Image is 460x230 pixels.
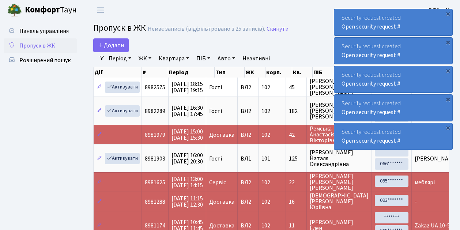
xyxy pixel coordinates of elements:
th: ЖК [245,67,265,78]
span: 101 [261,155,270,163]
div: Security request created [334,38,452,64]
span: 8981979 [145,131,165,139]
a: Open security request # [342,51,400,59]
span: ВЛ2 [241,132,255,138]
a: ЖК [136,52,154,65]
span: 42 [289,132,303,138]
th: Дії [94,67,142,78]
div: Немає записів (відфільтровано з 25 записів). [148,26,265,33]
a: Скинути [267,26,289,33]
span: [PERSON_NAME] [PERSON_NAME] [PERSON_NAME] [310,102,369,120]
span: Гості [209,108,222,114]
a: Open security request # [342,23,400,31]
span: ВЛ2 [241,180,255,185]
span: 8981625 [145,178,165,186]
th: Період [168,67,215,78]
a: ПІБ [193,52,213,65]
th: Кв. [292,67,313,78]
span: 16 [289,199,303,205]
b: Комфорт [25,4,60,16]
span: [DATE] 16:00 [DATE] 20:30 [171,151,203,166]
a: Пропуск в ЖК [4,38,77,53]
div: × [444,95,452,103]
span: 102 [261,198,270,206]
a: ВЛ2 -. К. [429,6,451,15]
span: Доставка [209,132,234,138]
span: ВЛ2 [241,84,255,90]
th: корп. [265,67,292,78]
span: 102 [261,131,270,139]
a: Активувати [105,153,140,164]
span: [DATE] 15:00 [DATE] 15:30 [171,128,203,142]
span: [PERSON_NAME] [PERSON_NAME] [PERSON_NAME] [310,173,369,191]
span: Пропуск в ЖК [93,22,146,34]
div: Security request created [334,123,452,150]
a: Авто [215,52,238,65]
span: 102 [261,178,270,186]
img: logo.png [7,3,22,18]
a: Додати [93,38,129,52]
span: [DEMOGRAPHIC_DATA] [PERSON_NAME] Юріївна [310,193,369,210]
span: Розширений пошук [19,56,71,64]
a: Неактивні [240,52,273,65]
span: 125 [289,156,303,162]
th: ПІБ [313,67,363,78]
span: [DATE] 16:30 [DATE] 17:45 [171,104,203,118]
span: Таун [25,4,77,16]
a: Квартира [156,52,192,65]
span: [PERSON_NAME] Наталя Олександрівна [310,150,369,167]
span: Доставка [209,223,234,229]
span: 8981288 [145,198,165,206]
span: ВЛ2 [241,199,255,205]
span: ВЛ1 [241,156,255,162]
span: 8982289 [145,107,165,115]
a: Open security request # [342,108,400,116]
a: Панель управління [4,24,77,38]
button: Переключити навігацію [91,4,110,16]
span: меблярі [415,178,435,186]
span: [DATE] 11:15 [DATE] 12:30 [171,195,203,209]
span: ВЛ2 [241,223,255,229]
span: 102 [261,107,270,115]
span: [DATE] 18:15 [DATE] 19:15 [171,80,203,94]
span: Пропуск в ЖК [19,42,55,50]
a: Open security request # [342,137,400,145]
div: Security request created [334,95,452,121]
div: × [444,38,452,46]
span: 8981174 [145,222,165,230]
span: [PERSON_NAME] [PERSON_NAME] [PERSON_NAME] [310,78,369,96]
span: 8982575 [145,83,165,91]
div: Security request created [334,66,452,93]
span: Сервіс [209,180,226,185]
span: Гості [209,156,222,162]
span: 45 [289,84,303,90]
span: Панель управління [19,27,69,35]
span: [DATE] 13:00 [DATE] 14:15 [171,175,203,189]
a: Період [106,52,134,65]
a: Активувати [105,82,140,93]
span: Гості [209,84,222,90]
a: Розширений пошук [4,53,77,68]
div: × [444,67,452,74]
span: 102 [261,83,270,91]
span: Додати [98,41,124,49]
span: 8981903 [145,155,165,163]
span: Zakaz UA 10-53 [415,222,453,230]
div: × [444,124,452,131]
span: ВЛ2 [241,108,255,114]
th: # [142,67,168,78]
span: 22 [289,180,303,185]
a: Open security request # [342,80,400,88]
span: Ремська Анастасія Вікторівна [310,126,369,143]
div: Security request created [334,9,452,35]
a: Активувати [105,105,140,117]
span: [PERSON_NAME] [415,155,458,163]
div: × [444,10,452,17]
span: 182 [289,108,303,114]
th: Тип [215,67,245,78]
span: Доставка [209,199,234,205]
span: - [415,198,417,206]
span: 102 [261,222,270,230]
span: 11 [289,223,303,229]
b: ВЛ2 -. К. [429,6,451,14]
